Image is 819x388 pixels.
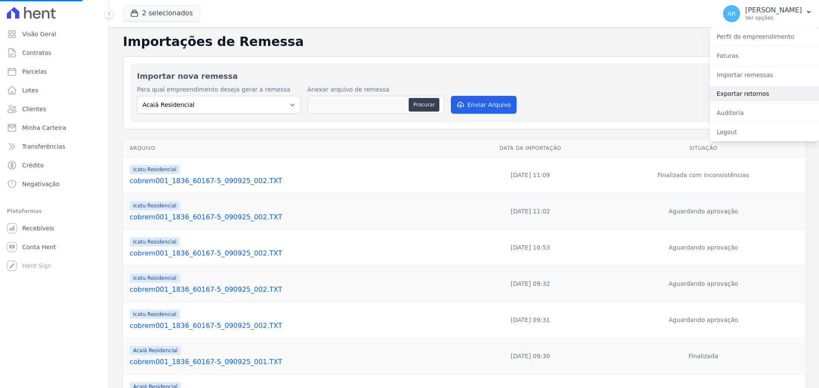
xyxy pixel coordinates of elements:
[22,161,44,170] span: Crédito
[22,224,54,233] span: Recebíveis
[745,6,802,14] p: [PERSON_NAME]
[459,157,601,193] td: [DATE] 11:09
[7,206,102,216] div: Plataformas
[459,193,601,230] td: [DATE] 11:02
[459,338,601,374] td: [DATE] 09:30
[3,220,105,237] a: Recebíveis
[3,157,105,174] a: Crédito
[130,176,456,186] a: cobrem001_1836_60167-5_090925_002.TXT
[710,29,819,44] a: Perfil do empreendimento
[459,302,601,338] td: [DATE] 09:31
[601,302,805,338] td: Aguardando aprovação
[308,85,444,94] label: Anexar arquivo de remessa
[409,98,439,112] button: Procurar
[601,140,805,157] th: Situação
[3,175,105,193] a: Negativação
[745,14,802,21] p: Ver opções
[601,266,805,302] td: Aguardando aprovação
[710,86,819,101] a: Exportar retornos
[3,119,105,136] a: Minha Carteira
[22,67,47,76] span: Parcelas
[3,101,105,118] a: Clientes
[22,105,46,113] span: Clientes
[710,124,819,140] a: Logout
[601,338,805,374] td: Finalizada
[22,180,60,188] span: Negativação
[710,48,819,63] a: Faturas
[130,310,180,319] span: Icatu Residencial
[130,357,456,367] a: cobrem001_1836_60167-5_090925_001.TXT
[716,2,819,26] button: AR [PERSON_NAME] Ver opções
[3,63,105,80] a: Parcelas
[130,285,456,295] a: cobrem001_1836_60167-5_090925_002.TXT
[3,82,105,99] a: Lotes
[3,44,105,61] a: Contratos
[130,212,456,222] a: cobrem001_1836_60167-5_090925_002.TXT
[710,67,819,83] a: Importar remessas
[459,230,601,266] td: [DATE] 10:53
[22,142,65,151] span: Transferências
[130,321,456,331] a: cobrem001_1836_60167-5_090925_002.TXT
[459,140,601,157] th: Data da Importação
[22,243,56,251] span: Conta Hent
[601,193,805,230] td: Aguardando aprovação
[123,140,459,157] th: Arquivo
[3,26,105,43] a: Visão Geral
[601,230,805,266] td: Aguardando aprovação
[459,266,601,302] td: [DATE] 09:32
[123,5,200,21] button: 2 selecionados
[22,86,38,95] span: Lotes
[130,201,180,210] span: Icatu Residencial
[451,96,517,114] button: Enviar Arquivo
[130,165,180,174] span: Icatu Residencial
[130,273,180,283] span: Icatu Residencial
[22,124,66,132] span: Minha Carteira
[710,105,819,121] a: Auditoria
[3,138,105,155] a: Transferências
[137,70,791,82] h2: Importar nova remessa
[130,248,456,259] a: cobrem001_1836_60167-5_090925_002.TXT
[601,157,805,193] td: Finalizada com inconsistências
[727,11,735,17] span: AR
[22,49,51,57] span: Contratos
[130,346,181,355] span: Acaiá Residencial
[123,34,805,49] h2: Importações de Remessa
[22,30,56,38] span: Visão Geral
[130,237,180,247] span: Icatu Residencial
[3,239,105,256] a: Conta Hent
[137,85,301,94] label: Para qual empreendimento deseja gerar a remessa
